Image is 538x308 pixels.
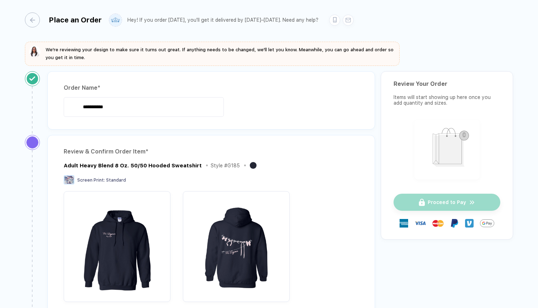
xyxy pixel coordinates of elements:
[394,94,500,106] div: Items will start showing up here once you add quantity and sizes.
[46,47,394,60] span: We're reviewing your design to make sure it turns out great. If anything needs to be changed, we'...
[64,82,359,94] div: Order Name
[432,218,444,229] img: master-card
[480,216,494,230] img: GPay
[64,162,202,169] div: Adult Heavy Blend 8 Oz. 50/50 Hooded Sweatshirt
[67,195,167,294] img: 48ceeb75-e1c3-47aa-a8e8-e58be295c0e6_nt_front_1759437354538.jpg
[29,46,41,57] img: sophie
[418,123,476,175] img: shopping_bag.png
[127,17,318,23] div: Hey! If you order [DATE], you'll get it delivered by [DATE]–[DATE]. Need any help?
[64,175,74,184] img: Screen Print
[211,163,240,168] div: Style # G185
[465,219,474,228] img: Venmo
[29,46,395,62] button: We're reviewing your design to make sure it turns out great. If anything needs to be changed, we'...
[415,218,426,229] img: visa
[106,178,126,183] span: Standard
[186,195,286,294] img: 48ceeb75-e1c3-47aa-a8e8-e58be295c0e6_nt_back_1759437354539.jpg
[64,146,359,157] div: Review & Confirm Order Item
[394,80,500,87] div: Review Your Order
[109,14,122,26] img: user profile
[77,178,105,183] span: Screen Print :
[450,219,459,228] img: Paypal
[400,219,408,228] img: express
[49,16,102,24] div: Place an Order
